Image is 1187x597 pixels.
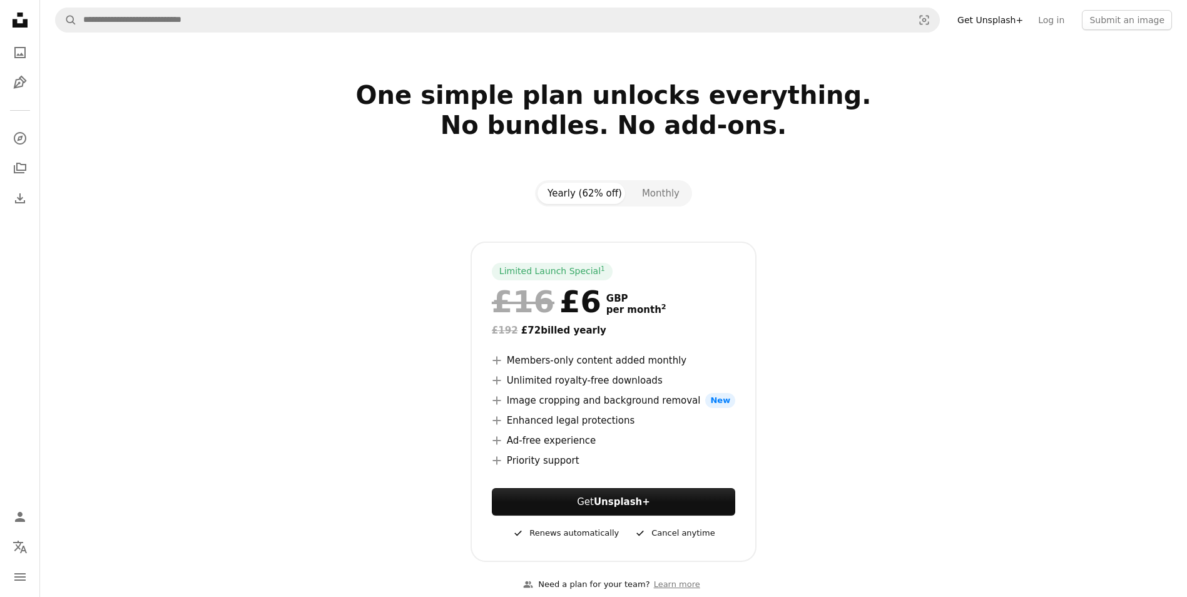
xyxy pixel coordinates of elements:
[950,10,1031,30] a: Get Unsplash+
[492,353,735,368] li: Members-only content added monthly
[492,285,601,318] div: £6
[8,156,33,181] a: Collections
[492,413,735,428] li: Enhanced legal protections
[55,8,940,33] form: Find visuals sitewide
[492,433,735,448] li: Ad-free experience
[8,504,33,529] a: Log in / Sign up
[909,8,939,32] button: Visual search
[8,8,33,35] a: Home — Unsplash
[632,183,690,204] button: Monthly
[492,325,518,336] span: £192
[537,183,632,204] button: Yearly (62% off)
[492,323,735,338] div: £72 billed yearly
[8,186,33,211] a: Download History
[492,488,735,516] button: GetUnsplash+
[601,265,605,272] sup: 1
[8,70,33,95] a: Illustrations
[598,265,608,278] a: 1
[492,263,613,280] div: Limited Launch Special
[1031,10,1072,30] a: Log in
[211,80,1017,170] h2: One simple plan unlocks everything. No bundles. No add-ons.
[1082,10,1172,30] button: Submit an image
[8,564,33,589] button: Menu
[492,393,735,408] li: Image cropping and background removal
[8,126,33,151] a: Explore
[492,453,735,468] li: Priority support
[594,496,650,508] strong: Unsplash+
[705,393,735,408] span: New
[661,303,666,311] sup: 2
[606,293,666,304] span: GBP
[659,304,669,315] a: 2
[8,534,33,559] button: Language
[8,40,33,65] a: Photos
[56,8,77,32] button: Search Unsplash
[512,526,619,541] div: Renews automatically
[606,304,666,315] span: per month
[634,526,715,541] div: Cancel anytime
[650,574,704,595] a: Learn more
[523,578,650,591] div: Need a plan for your team?
[492,285,554,318] span: £16
[492,373,735,388] li: Unlimited royalty-free downloads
